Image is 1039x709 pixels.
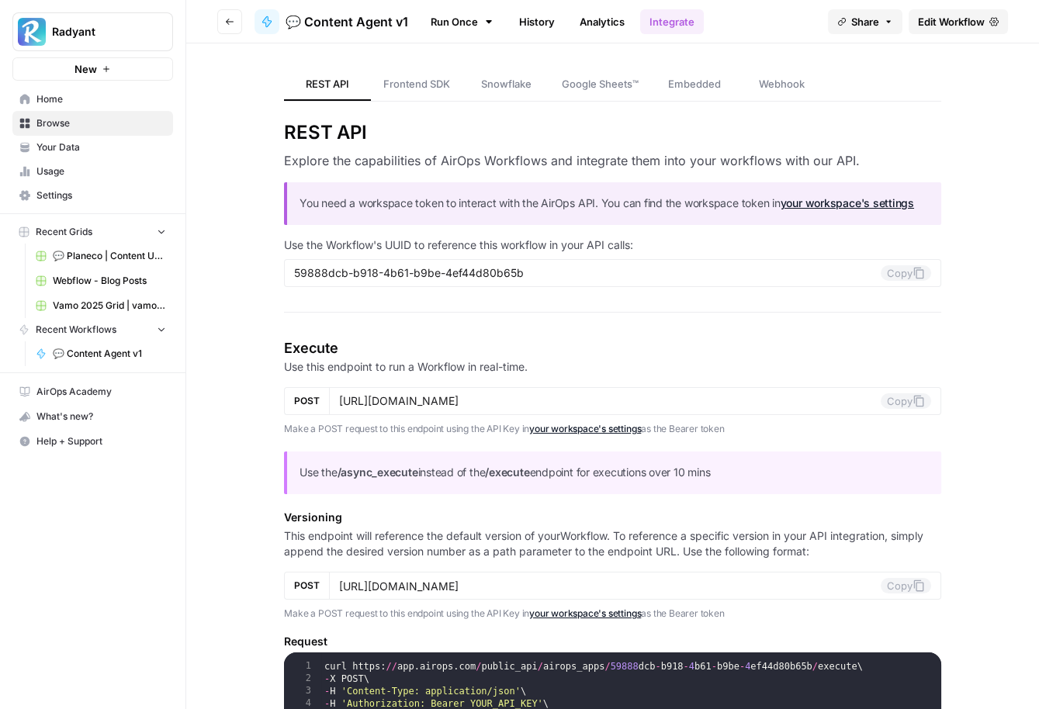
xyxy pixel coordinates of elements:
span: Frontend SDK [383,76,450,92]
h5: Request [284,634,941,649]
span: Edit Workflow [918,14,985,29]
h3: Explore the capabilities of AirOps Workflows and integrate them into your workflows with our API. [284,151,941,170]
button: New [12,57,173,81]
span: New [74,61,97,77]
a: Vamo 2025 Grid | vamo-energy [29,293,173,318]
div: 3 [284,685,321,697]
a: your workspace's settings [781,196,914,209]
span: 💬 Content Agent v1 [286,12,408,31]
a: Webhook [738,68,825,101]
span: Webflow - Blog Posts [53,274,166,288]
p: Make a POST request to this endpoint using the API Key in as the Bearer token [284,606,941,621]
span: Browse [36,116,166,130]
button: Copy [881,393,931,409]
button: Help + Support [12,429,173,454]
div: 2 [284,673,321,685]
span: 💬 Planeco | Content Update at Scale [53,249,166,263]
a: 💬 Planeco | Content Update at Scale [29,244,173,268]
span: Recent Grids [36,225,92,239]
button: Recent Workflows [12,318,173,341]
h4: Execute [284,337,941,359]
a: 💬 Content Agent v1 [255,9,408,34]
a: Usage [12,159,173,184]
a: Settings [12,183,173,208]
span: Help + Support [36,434,166,448]
a: REST API [284,68,371,101]
span: POST [294,579,320,593]
span: 💬 Content Agent v1 [53,347,166,361]
button: Copy [881,578,931,593]
span: Snowflake [481,76,532,92]
a: Analytics [570,9,634,34]
p: You need a workspace token to interact with the AirOps API. You can find the workspace token in [300,195,929,213]
h5: Versioning [284,510,941,525]
button: What's new? [12,404,173,429]
span: Google Sheets™ [562,76,639,92]
span: POST [294,394,320,408]
img: Radyant Logo [18,18,46,46]
span: Settings [36,188,166,202]
span: Usage [36,164,166,178]
span: Home [36,92,166,106]
p: Use this endpoint to run a Workflow in real-time. [284,359,941,375]
div: What's new? [13,405,172,428]
a: Embedded [651,68,738,101]
a: Webflow - Blog Posts [29,268,173,293]
span: Radyant [52,24,146,40]
a: your workspace's settings [529,607,641,619]
a: Google Sheets™ [549,68,651,101]
span: Recent Workflows [36,323,116,337]
span: Webhook [759,76,805,92]
button: Workspace: Radyant [12,12,173,51]
span: Share [851,14,879,29]
a: Your Data [12,135,173,160]
a: Browse [12,111,173,136]
h2: REST API [284,120,941,145]
a: Frontend SDK [371,68,462,101]
strong: /execute [485,465,529,479]
a: Integrate [640,9,704,34]
a: AirOps Academy [12,379,173,404]
span: Vamo 2025 Grid | vamo-energy [53,299,166,313]
a: your workspace's settings [529,423,641,434]
span: Your Data [36,140,166,154]
a: Snowflake [462,68,549,101]
p: Use the Workflow's UUID to reference this workflow in your API calls: [284,237,941,253]
p: This endpoint will reference the default version of your Workflow . To reference a specific versi... [284,528,941,559]
p: Make a POST request to this endpoint using the API Key in as the Bearer token [284,421,941,437]
span: REST API [306,76,349,92]
a: Run Once [421,9,504,35]
a: 💬 Content Agent v1 [29,341,173,366]
div: 1 [284,660,321,673]
button: Recent Grids [12,220,173,244]
strong: /async_execute [338,465,418,479]
a: History [510,9,564,34]
button: Copy [881,265,931,281]
p: Use the instead of the endpoint for executions over 10 mins [300,464,929,482]
span: Embedded [668,76,721,92]
span: AirOps Academy [36,385,166,399]
button: Share [828,9,902,34]
a: Home [12,87,173,112]
a: Edit Workflow [909,9,1008,34]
